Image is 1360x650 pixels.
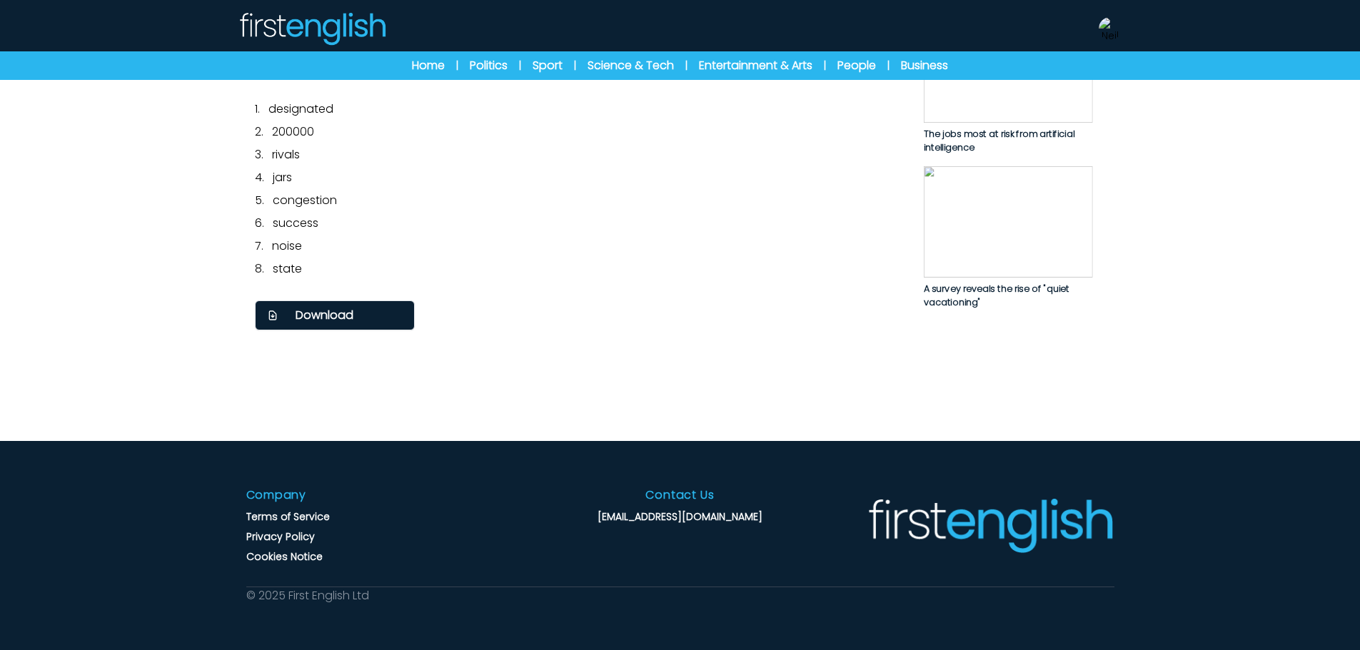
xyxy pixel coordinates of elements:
h3: Company [246,487,307,504]
span: jars [273,169,292,186]
span: state [273,260,302,277]
p: 7. [255,238,889,255]
span: noise [272,238,302,254]
a: Politics [470,57,508,74]
p: 4. [255,169,889,186]
a: Sport [533,57,563,74]
span: | [685,59,687,73]
a: The jobs most at risk from artificial intelligence [923,11,1092,155]
img: Company Logo [865,497,1114,554]
span: success [273,215,318,231]
span: congestion [273,192,337,208]
p: © 2025 First English Ltd [246,587,369,604]
button: Download [255,300,415,330]
a: Business [901,57,948,74]
h3: Contact Us [645,487,714,504]
p: 8. [255,260,889,278]
a: Entertainment & Arts [699,57,812,74]
a: Home [412,57,445,74]
span: | [519,59,521,73]
p: 1. [255,101,889,118]
a: [EMAIL_ADDRESS][DOMAIN_NAME] [598,509,762,524]
span: Download [296,307,353,324]
span: 200000 [272,123,314,140]
a: Privacy Policy [246,529,315,544]
span: | [824,59,826,73]
span: | [456,59,458,73]
a: A survey reveals the rise of "quiet vacationing" [923,166,1092,310]
span: | [574,59,576,73]
a: Terms of Service [246,509,330,524]
p: 3. [255,146,889,163]
a: Cookies Notice [246,549,323,564]
img: Neil Storey [1099,17,1122,40]
p: 5. [255,192,889,209]
p: 2. [255,123,889,141]
img: Logo [238,11,386,46]
span: A survey reveals the rise of "quiet vacationing" [923,282,1069,309]
img: Mc4A3J4fmjCAbhVZ9gickfZg2sVMnQa67NifcKTi.jpg [923,11,1092,123]
span: designated [268,101,333,117]
img: QhWULnkc4IPTk6pyHwwILdIH2in6RfYtkufb7Bsd.jpg [923,166,1092,278]
a: People [837,57,876,74]
span: | [887,59,890,73]
a: Science & Tech [588,57,674,74]
span: rivals [272,146,300,163]
span: The jobs most at risk from artificial intelligence [923,128,1074,155]
p: 6. [255,215,889,232]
